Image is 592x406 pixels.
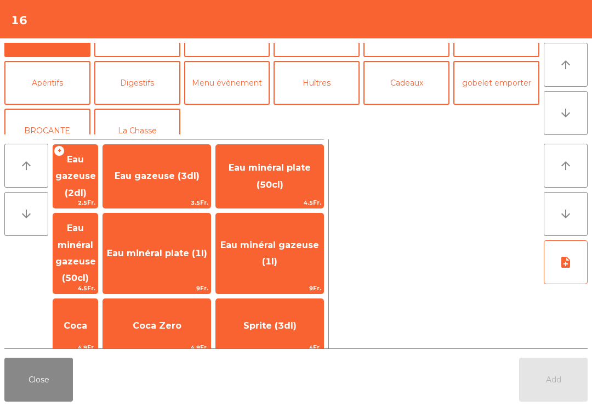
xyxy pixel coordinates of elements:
[20,159,33,172] i: arrow_upward
[220,240,319,267] span: Eau minéral gazeuse (1l)
[94,61,180,105] button: Digestifs
[544,144,588,188] button: arrow_upward
[11,12,27,29] h4: 16
[216,283,323,294] span: 9Fr.
[115,171,200,181] span: Eau gazeuse (3dl)
[559,159,572,172] i: arrow_upward
[559,106,572,120] i: arrow_downward
[55,223,96,283] span: Eau minéral gazeuse (50cl)
[559,256,572,269] i: note_add
[4,109,90,153] button: BROCANTE
[4,358,73,402] button: Close
[243,320,297,331] span: Sprite (3dl)
[559,207,572,221] i: arrow_downward
[133,320,181,331] span: Coca Zero
[4,144,48,188] button: arrow_upward
[4,192,48,236] button: arrow_downward
[94,109,180,153] button: La Chasse
[53,283,98,294] span: 4.5Fr.
[216,342,323,353] span: 4Fr.
[64,320,87,331] span: Coca
[103,342,210,353] span: 4.9Fr.
[4,61,90,105] button: Apéritifs
[53,198,98,208] span: 2.5Fr.
[55,154,96,198] span: Eau gazeuse (2dl)
[184,61,270,105] button: Menu évènement
[544,240,588,284] button: note_add
[103,283,210,294] span: 9Fr.
[103,198,210,208] span: 3.5Fr.
[53,342,98,353] span: 4.9Fr.
[559,58,572,71] i: arrow_upward
[216,198,323,208] span: 4.5Fr.
[107,248,207,258] span: Eau minéral plate (1l)
[54,145,65,156] span: +
[20,207,33,221] i: arrow_downward
[274,61,360,105] button: Huîtres
[363,61,449,105] button: Cadeaux
[544,91,588,135] button: arrow_downward
[453,61,539,105] button: gobelet emporter
[229,162,311,189] span: Eau minéral plate (50cl)
[544,43,588,87] button: arrow_upward
[544,192,588,236] button: arrow_downward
